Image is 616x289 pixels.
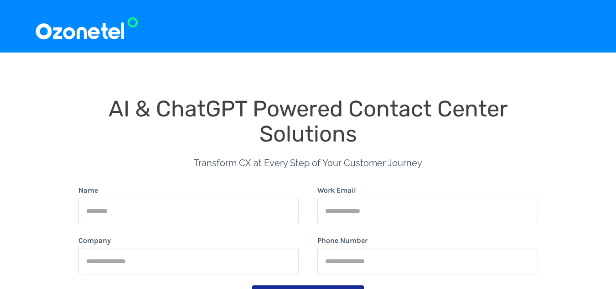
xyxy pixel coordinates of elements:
label: Work Email [317,185,356,196]
span: AI & ChatGPT Powered Contact Center Solutions [109,95,513,147]
label: Company [78,235,111,246]
span: Transform CX at Every Step of Your Customer Journey [194,158,422,168]
label: Name [78,185,98,196]
label: Phone Number [317,235,368,246]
